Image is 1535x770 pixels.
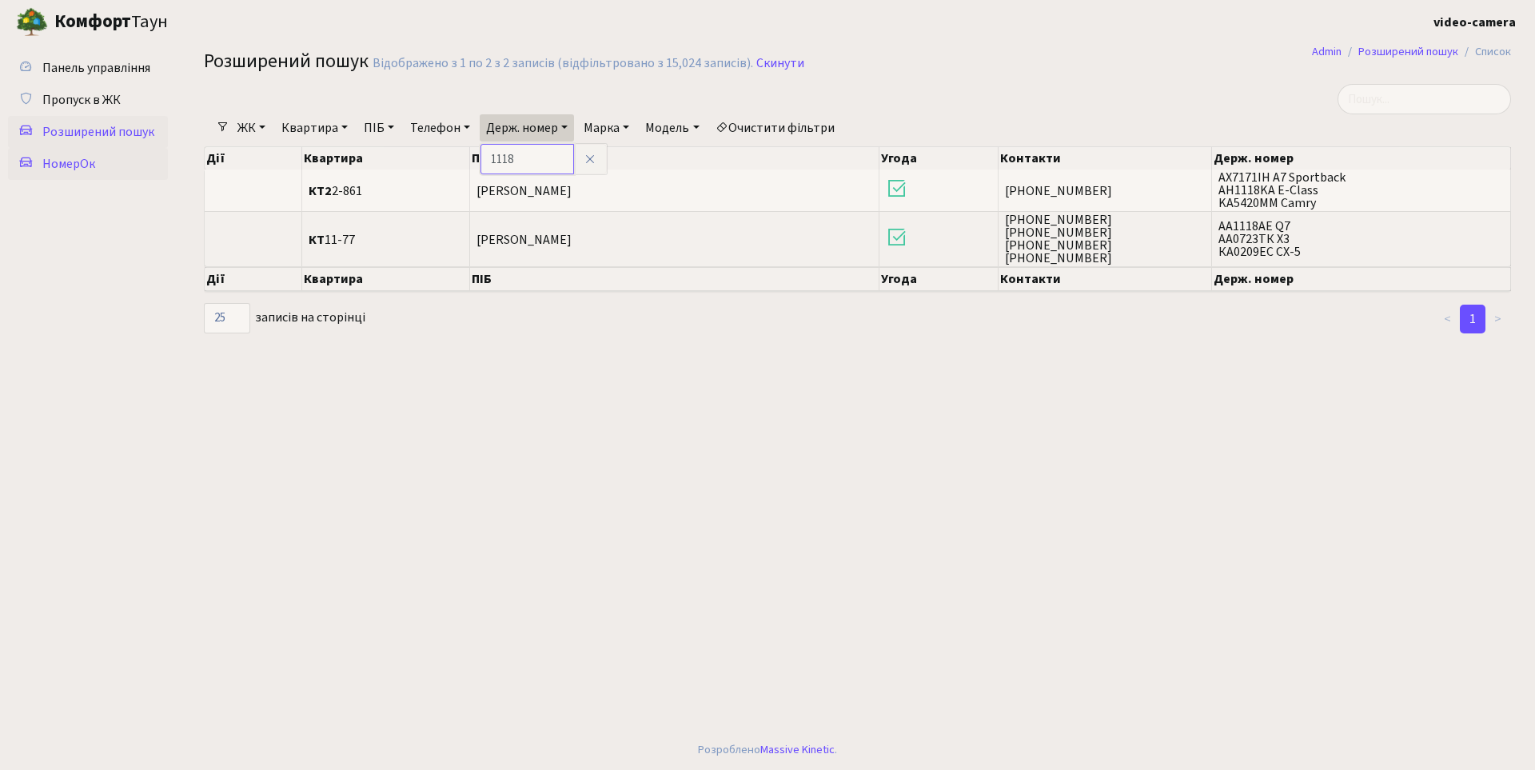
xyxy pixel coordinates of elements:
a: 1 [1460,305,1485,333]
span: Таун [54,9,168,36]
th: Квартира [302,267,471,291]
span: [PHONE_NUMBER] [PHONE_NUMBER] [PHONE_NUMBER] [PHONE_NUMBER] [1005,213,1206,265]
th: Держ. номер [1212,267,1511,291]
span: [PERSON_NAME] [476,231,572,249]
span: [PHONE_NUMBER] [1005,185,1206,197]
a: НомерОк [8,148,168,180]
a: Очистити фільтри [709,114,841,142]
span: Розширений пошук [204,47,369,75]
a: ПІБ [357,114,401,142]
select: записів на сторінці [204,303,250,333]
th: Квартира [302,147,471,170]
th: Держ. номер [1212,147,1511,170]
label: записів на сторінці [204,303,365,333]
li: Список [1458,43,1511,61]
div: Відображено з 1 по 2 з 2 записів (відфільтровано з 15,024 записів). [373,56,753,71]
th: Дії [205,267,302,291]
a: Марка [577,114,636,142]
a: Admin [1312,43,1342,60]
a: Massive Kinetic [760,741,835,758]
button: Переключити навігацію [200,9,240,35]
b: КТ2 [309,182,332,200]
a: Пропуск в ЖК [8,84,168,116]
a: Квартира [275,114,354,142]
span: AA1118AE Q7 АА0723ТК Х3 КА0209ЕС CX-5 [1218,220,1504,258]
a: Держ. номер [480,114,574,142]
span: Панель управління [42,59,150,77]
a: Розширений пошук [8,116,168,148]
a: Телефон [404,114,476,142]
span: Розширений пошук [42,123,154,141]
nav: breadcrumb [1288,35,1535,69]
b: video-camera [1433,14,1516,31]
a: Модель [639,114,705,142]
th: Угода [879,267,999,291]
span: [PERSON_NAME] [476,182,572,200]
span: AX7171IH A7 Sportback АН1118KA E-Class KA5420MM Camry [1218,171,1504,209]
th: Контакти [999,267,1213,291]
a: Панель управління [8,52,168,84]
th: Контакти [999,147,1213,170]
th: ПІБ [470,147,879,170]
th: Дії [205,147,302,170]
th: Угода [879,147,999,170]
span: 11-77 [309,233,464,246]
b: Комфорт [54,9,131,34]
span: Пропуск в ЖК [42,91,121,109]
a: Розширений пошук [1358,43,1458,60]
b: КТ [309,231,325,249]
img: logo.png [16,6,48,38]
a: ЖК [231,114,272,142]
span: 2-861 [309,185,464,197]
input: Пошук... [1338,84,1511,114]
span: НомерОк [42,155,95,173]
th: ПІБ [470,267,879,291]
a: video-camera [1433,13,1516,32]
a: Скинути [756,56,804,71]
div: Розроблено . [698,741,837,759]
